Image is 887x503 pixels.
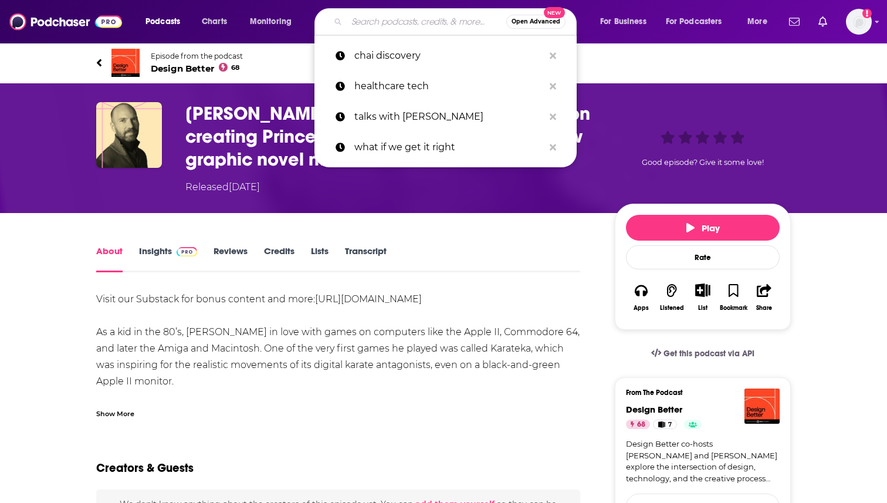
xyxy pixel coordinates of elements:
[668,419,672,431] span: 7
[698,304,707,312] div: List
[512,19,560,25] span: Open Advanced
[663,349,754,359] span: Get this podcast via API
[637,419,645,431] span: 68
[314,102,577,132] a: talks with [PERSON_NAME]
[688,276,718,319] div: Show More ButtonList
[151,63,243,74] span: Design Better
[814,12,832,32] a: Show notifications dropdown
[185,102,596,171] h1: Jordan Mechner: Pioneering game designer on creating Prince of Persia, Karateka, and a new graphi...
[749,276,780,319] button: Share
[600,13,646,30] span: For Business
[354,71,544,102] p: healthcare tech
[626,215,780,241] button: Play
[626,420,650,429] a: 68
[214,245,248,272] a: Reviews
[345,245,387,272] a: Transcript
[250,13,292,30] span: Monitoring
[202,13,227,30] span: Charts
[96,49,791,77] a: Design BetterEpisode from the podcastDesign Better68
[862,9,872,18] svg: Add a profile image
[634,305,649,312] div: Apps
[354,132,544,163] p: what if we get it right
[194,12,234,31] a: Charts
[626,404,682,415] a: Design Better
[744,389,780,424] img: Design Better
[626,389,770,397] h3: From The Podcast
[720,305,747,312] div: Bookmark
[656,276,687,319] button: Listened
[326,8,588,35] div: Search podcasts, credits, & more...
[264,245,294,272] a: Credits
[739,12,782,31] button: open menu
[354,102,544,132] p: talks with dasha
[756,305,772,312] div: Share
[314,40,577,71] a: chai discovery
[354,40,544,71] p: chai discovery
[626,438,780,484] a: Design Better co-hosts [PERSON_NAME] and [PERSON_NAME] explore the intersection of design, techno...
[784,12,804,32] a: Show notifications dropdown
[642,158,764,167] span: Good episode? Give it some love!
[151,52,243,60] span: Episode from the podcast
[718,276,749,319] button: Bookmark
[544,7,565,18] span: New
[139,245,197,272] a: InsightsPodchaser Pro
[311,245,329,272] a: Lists
[846,9,872,35] button: Show profile menu
[642,339,764,368] a: Get this podcast via API
[231,65,239,70] span: 68
[666,13,722,30] span: For Podcasters
[846,9,872,35] img: User Profile
[315,293,422,305] a: [URL][DOMAIN_NAME]
[185,180,260,194] div: Released [DATE]
[506,15,566,29] button: Open AdvancedNew
[592,12,661,31] button: open menu
[747,13,767,30] span: More
[347,12,506,31] input: Search podcasts, credits, & more...
[177,247,197,256] img: Podchaser Pro
[690,283,715,296] button: Show More Button
[846,9,872,35] span: Logged in as cmand-s
[96,102,162,168] img: Jordan Mechner: Pioneering game designer on creating Prince of Persia, Karateka, and a new graphi...
[145,13,180,30] span: Podcasts
[9,11,122,33] img: Podchaser - Follow, Share and Rate Podcasts
[137,12,195,31] button: open menu
[96,461,194,475] h2: Creators & Guests
[660,305,684,312] div: Listened
[111,49,140,77] img: Design Better
[653,420,677,429] a: 7
[626,245,780,269] div: Rate
[242,12,307,31] button: open menu
[626,276,656,319] button: Apps
[314,71,577,102] a: healthcare tech
[658,12,739,31] button: open menu
[96,245,123,272] a: About
[686,222,720,234] span: Play
[314,132,577,163] a: what if we get it right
